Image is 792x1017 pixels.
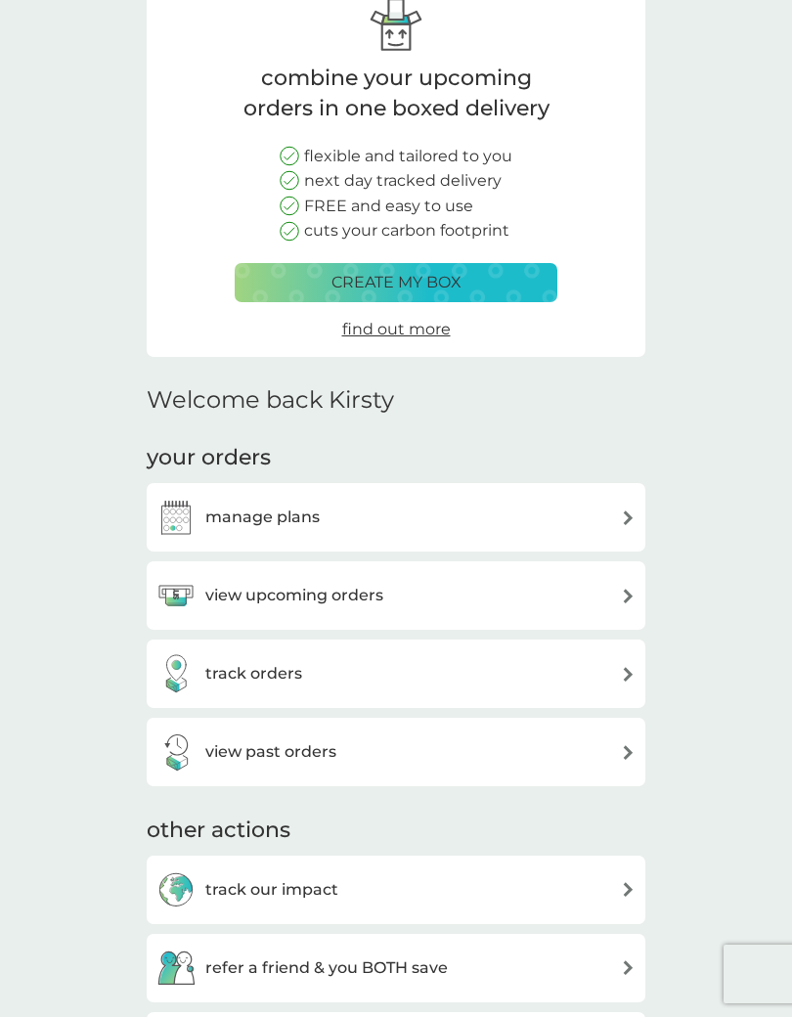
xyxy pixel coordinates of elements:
[235,64,557,124] p: combine your upcoming orders in one boxed delivery
[621,667,636,682] img: arrow right
[205,877,338,903] h3: track our impact
[147,386,394,415] h2: Welcome back Kirsty
[331,270,462,295] p: create my box
[621,510,636,525] img: arrow right
[147,443,271,473] h3: your orders
[304,144,512,169] p: flexible and tailored to you
[304,168,502,194] p: next day tracked delivery
[621,589,636,603] img: arrow right
[147,816,290,846] h3: other actions
[205,661,302,686] h3: track orders
[342,320,451,338] span: find out more
[304,194,473,219] p: FREE and easy to use
[205,505,320,530] h3: manage plans
[621,745,636,760] img: arrow right
[205,739,336,765] h3: view past orders
[621,960,636,975] img: arrow right
[342,317,451,342] a: find out more
[205,955,448,981] h3: refer a friend & you BOTH save
[304,218,509,243] p: cuts your carbon footprint
[621,882,636,897] img: arrow right
[205,583,383,608] h3: view upcoming orders
[235,263,557,302] button: create my box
